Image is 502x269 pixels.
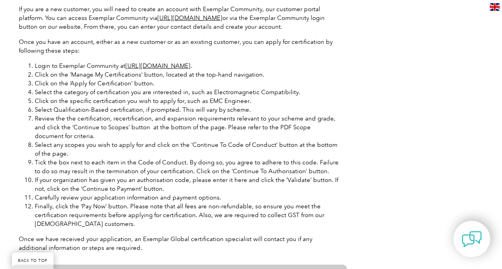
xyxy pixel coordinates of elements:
[125,62,190,69] a: [URL][DOMAIN_NAME]
[35,105,340,114] li: Select Qualification-Based certification, if prompted. This will vary by scheme.
[35,61,340,70] li: Login to Exemplar Community at .
[19,5,340,31] p: If you are a new customer, you will need to create an account with Exemplar Community, our custom...
[490,3,500,11] img: en
[35,88,340,97] li: Select the category of certification you are interested in, such as Electromagnetic Compatibility.
[35,114,340,140] li: Review the the certification, recertification, and expansion requirements relevant to your scheme...
[157,14,222,22] a: [URL][DOMAIN_NAME]
[35,140,340,158] li: Select any scopes you wish to apply for and click on the ‘Continue To Code of Conduct’ button at ...
[35,176,340,193] li: If your organization has given you an authorisation code, please enter it here and click the ‘Val...
[19,38,340,55] p: Once you have an account, either as a new customer or as an existing customer, you can apply for ...
[12,252,54,269] a: BACK TO TOP
[35,193,340,202] li: Carefully review your application information and payment options.
[35,158,340,176] li: Tick the box next to each item in the Code of Conduct. By doing so, you agree to adhere to this c...
[462,229,482,249] img: contact-chat.png
[35,70,340,79] li: Click on the ‘Manage My Certifications’ button, located at the top-hand navigation.
[35,79,340,88] li: Click on the ‘Apply for Certification’ button.
[35,202,340,228] li: Finally, click the ‘Pay Now’ button. Please note that all fees are non-refundable, so ensure you ...
[19,235,340,252] p: Once we have received your application, an Exemplar Global certification specialist will contact ...
[35,97,340,105] li: Click on the specific certification you wish to apply for, such as EMC Engineer.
